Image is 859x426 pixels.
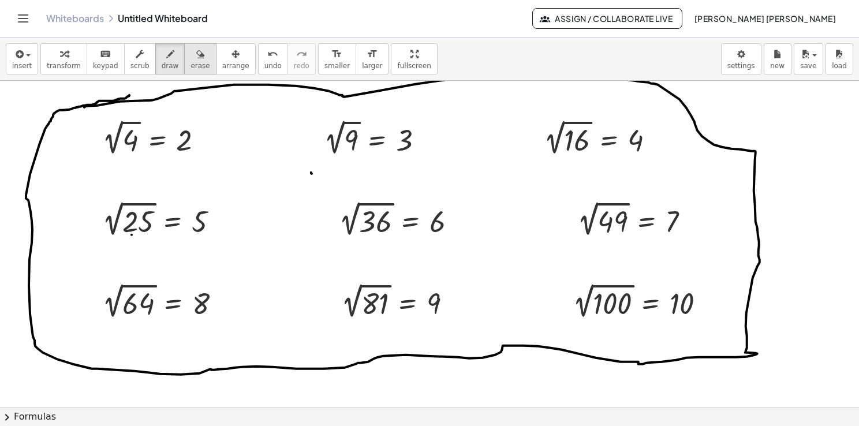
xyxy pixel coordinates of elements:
span: undo [264,62,282,70]
span: draw [162,62,179,70]
button: Toggle navigation [14,9,32,28]
button: draw [155,43,185,74]
i: keyboard [100,47,111,61]
span: redo [294,62,309,70]
span: arrange [222,62,249,70]
button: load [826,43,853,74]
span: erase [191,62,210,70]
button: undoundo [258,43,288,74]
i: undo [267,47,278,61]
span: new [770,62,785,70]
i: format_size [331,47,342,61]
button: save [794,43,823,74]
a: Whiteboards [46,13,104,24]
span: larger [362,62,382,70]
span: [PERSON_NAME] [PERSON_NAME] [694,13,836,24]
button: arrange [216,43,256,74]
button: Assign / Collaborate Live [532,8,683,29]
i: redo [296,47,307,61]
button: insert [6,43,38,74]
span: fullscreen [397,62,431,70]
span: smaller [324,62,350,70]
button: scrub [124,43,156,74]
span: insert [12,62,32,70]
button: fullscreen [391,43,437,74]
button: new [764,43,791,74]
button: [PERSON_NAME] [PERSON_NAME] [685,8,845,29]
button: transform [40,43,87,74]
button: erase [184,43,216,74]
button: format_sizelarger [356,43,389,74]
button: format_sizesmaller [318,43,356,74]
span: settings [727,62,755,70]
span: Assign / Collaborate Live [542,13,673,24]
span: transform [47,62,81,70]
span: scrub [130,62,150,70]
span: keypad [93,62,118,70]
button: redoredo [287,43,316,74]
button: keyboardkeypad [87,43,125,74]
span: load [832,62,847,70]
button: settings [721,43,761,74]
i: format_size [367,47,378,61]
span: save [800,62,816,70]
